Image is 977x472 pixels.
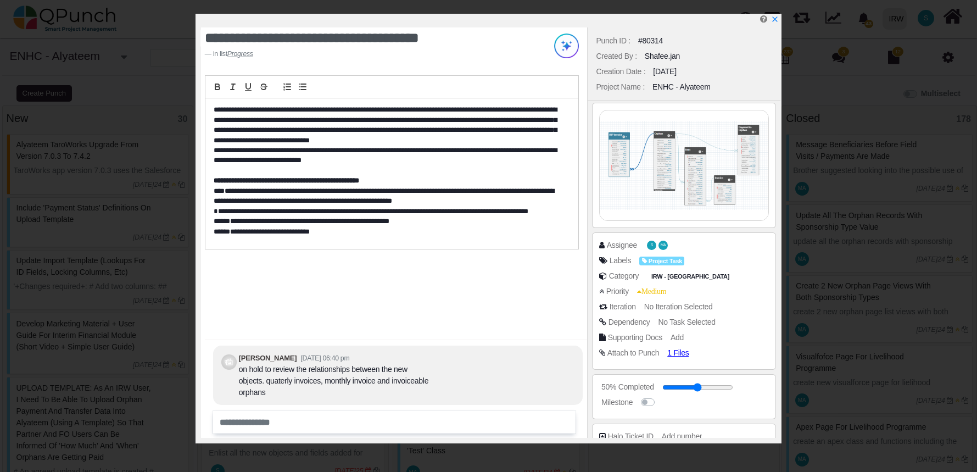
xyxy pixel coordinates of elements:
span: 1 Files [667,348,689,357]
img: Try writing with AI [554,34,579,58]
div: ENHC - Alyateem [652,81,711,93]
div: Creation Date : [596,66,645,77]
div: [DATE] [653,66,676,77]
div: 50% Completed [601,381,654,393]
u: Progress [227,50,253,58]
span: MA [661,243,666,247]
span: Shafee.jan [647,241,656,250]
span: Mahmood Ashraf [658,241,668,250]
svg: x [771,15,779,23]
div: Category [609,270,639,282]
span: No Task Selected [658,318,715,326]
div: Dependency [608,316,650,328]
div: Milestone [601,397,633,408]
span: Add [671,333,684,342]
div: Project Name : [596,81,645,93]
div: Created By : [596,51,637,62]
small: [DATE] 06:40 pm [300,354,349,362]
span: Project Task [639,257,684,266]
a: x [771,15,779,24]
div: Assignee [607,240,637,251]
span: IRW - Birmingham [649,272,732,281]
div: Supporting Docs [608,332,662,343]
div: Labels [610,255,632,266]
cite: Source Title [227,50,253,58]
div: Attach to Punch [607,347,660,359]
div: Halo Ticket ID [608,431,654,442]
div: Iteration [610,301,636,313]
span: Medium [637,287,667,295]
span: Add number [662,432,702,441]
b: [PERSON_NAME] [239,354,297,362]
span: No Iteration Selected [644,302,713,311]
div: Priority [606,286,629,297]
div: on hold to review the relationships between the new objects. quaterly invoices, monthly invoice a... [239,364,431,398]
div: Punch ID : [596,35,630,47]
div: #80314 [638,35,663,47]
div: Shafee.jan [645,51,680,62]
i: Edit Punch [760,15,767,23]
span: <div><span class="badge badge-secondary" style="background-color: #73D8FF"> <i class="fa fa-tag p... [639,255,684,266]
span: S [651,243,653,247]
footer: in list [205,49,514,59]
